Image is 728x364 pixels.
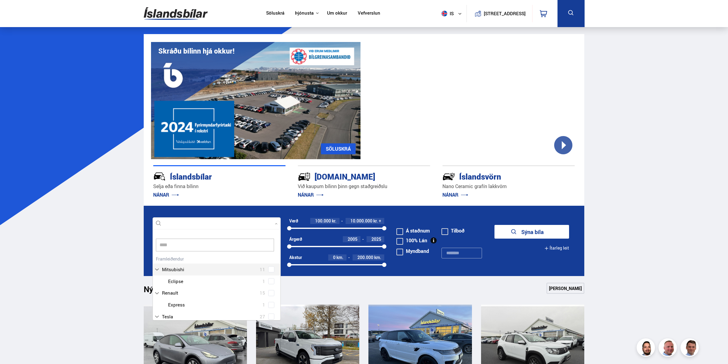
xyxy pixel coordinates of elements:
[289,237,302,242] div: Árgerð
[321,143,356,154] a: SÖLUSKRÁ
[153,191,179,198] a: NÁNAR
[298,183,430,190] p: Við kaupum bílinn þinn gegn staðgreiðslu
[153,183,286,190] p: Selja eða finna bílinn
[144,4,208,23] img: G0Ugv5HjCgRt.svg
[441,11,447,16] img: svg+xml;base64,PHN2ZyB4bWxucz0iaHR0cDovL3d3dy53My5vcmcvMjAwMC9zdmciIHdpZHRoPSI1MTIiIGhlaWdodD0iNT...
[494,225,569,239] button: Sýna bíla
[659,339,678,358] img: siFngHWaQ9KaOqBr.png
[289,219,298,223] div: Verð
[442,171,553,181] div: Íslandsvörn
[638,339,656,358] img: nhp88E3Fdnt1Opn2.png
[348,236,357,242] span: 2005
[327,10,347,17] a: Um okkur
[681,339,700,358] img: FbJEzSuNWCJXmdc-.webp
[486,11,523,16] button: [STREET_ADDRESS]
[262,277,265,286] span: 1
[332,219,336,223] span: kr.
[162,265,184,274] span: Mitsubishi
[336,255,343,260] span: km.
[5,2,23,21] button: Opna LiveChat spjallviðmót
[262,300,265,309] span: 1
[298,170,311,183] img: tr5P-W3DuiFaO7aO.svg
[442,183,575,190] p: Nano Ceramic grafín lakkvörn
[298,171,409,181] div: [DOMAIN_NAME]
[357,254,373,260] span: 200.000
[396,238,427,243] label: 100% Lán
[358,10,380,17] a: Vefverslun
[439,11,454,16] span: is
[153,171,264,181] div: Íslandsbílar
[158,47,234,55] h1: Skráðu bílinn hjá okkur!
[350,218,372,224] span: 10.000.000
[162,289,178,297] span: Renault
[374,255,381,260] span: km.
[441,228,465,233] label: Tilboð
[544,241,569,255] button: Ítarleg leit
[162,312,173,321] span: Tesla
[396,249,429,254] label: Myndband
[379,219,381,223] span: +
[442,191,468,198] a: NÁNAR
[298,191,324,198] a: NÁNAR
[315,218,331,224] span: 100.000
[442,170,455,183] img: -Svtn6bYgwAsiwNX.svg
[153,170,166,183] img: JRvxyua_JYH6wB4c.svg
[470,5,529,22] a: [STREET_ADDRESS]
[295,10,314,16] button: Þjónusta
[289,255,302,260] div: Akstur
[373,219,378,223] span: kr.
[260,312,265,321] span: 27
[333,254,336,260] span: 0
[439,5,466,23] button: is
[151,42,360,159] img: eKx6w-_Home_640_.png
[266,10,284,17] a: Söluskrá
[396,228,430,233] label: Á staðnum
[371,236,381,242] span: 2025
[144,285,192,297] h1: Nýtt á skrá
[547,283,584,294] a: [PERSON_NAME]
[260,289,265,297] span: 15
[260,265,265,274] span: 11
